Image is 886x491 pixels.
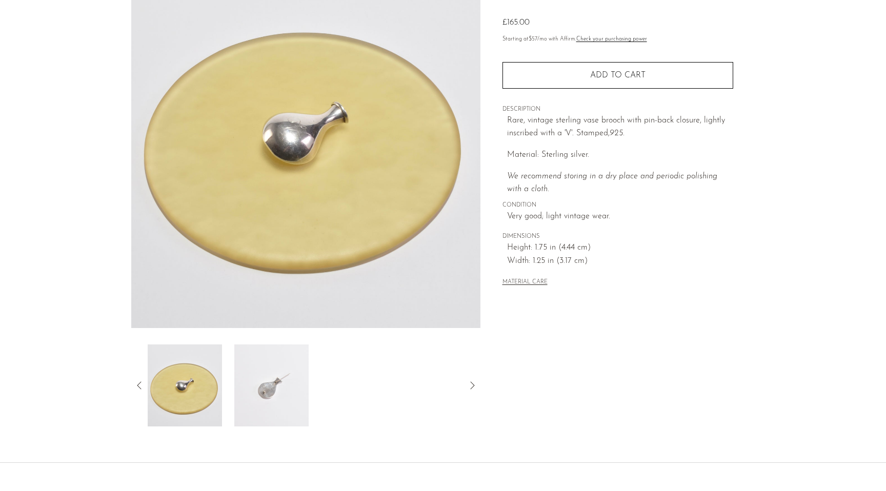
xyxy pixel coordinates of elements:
[234,344,309,426] img: Vase Brooch
[576,36,647,42] a: Check your purchasing power - Learn more about Affirm Financing (opens in modal)
[610,129,623,137] em: 925
[507,210,733,223] span: Very good; light vintage wear.
[502,201,733,210] span: CONDITION
[502,279,548,287] button: MATERIAL CARE
[507,241,733,255] span: Height: 1.75 in (4.44 cm)
[623,129,625,137] em: .
[507,172,717,194] i: We recommend storing in a dry place and periodic polishing with a cloth.
[502,232,733,241] span: DIMENSIONS
[148,344,222,426] img: Vase Brooch
[507,114,733,140] p: Rare, vintage sterling vase brooch with pin-back closure, lightly inscribed with a 'V'. Stamped,
[507,149,733,162] p: Material: Sterling silver.
[502,18,530,27] span: £165.00
[590,71,646,79] span: Add to cart
[502,35,733,44] p: Starting at /mo with Affirm.
[502,105,733,114] span: DESCRIPTION
[502,62,733,89] button: Add to cart
[529,36,537,42] span: $57
[507,255,733,268] span: Width: 1.25 in (3.17 cm)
